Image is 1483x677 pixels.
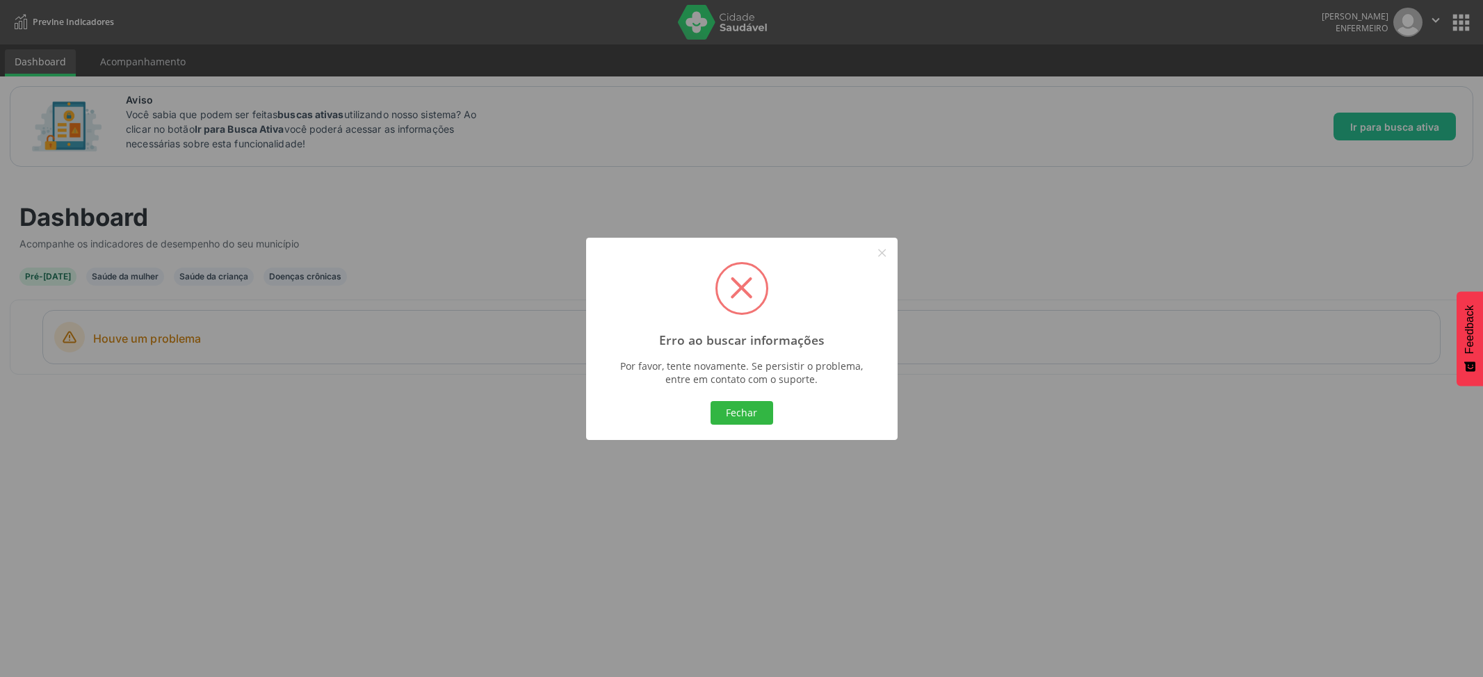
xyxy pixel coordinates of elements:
[659,333,825,348] h2: Erro ao buscar informações
[1464,305,1476,354] span: Feedback
[613,359,869,386] div: Por favor, tente novamente. Se persistir o problema, entre em contato com o suporte.
[870,241,894,265] button: Close this dialog
[1457,291,1483,386] button: Feedback - Mostrar pesquisa
[711,401,773,425] button: Fechar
